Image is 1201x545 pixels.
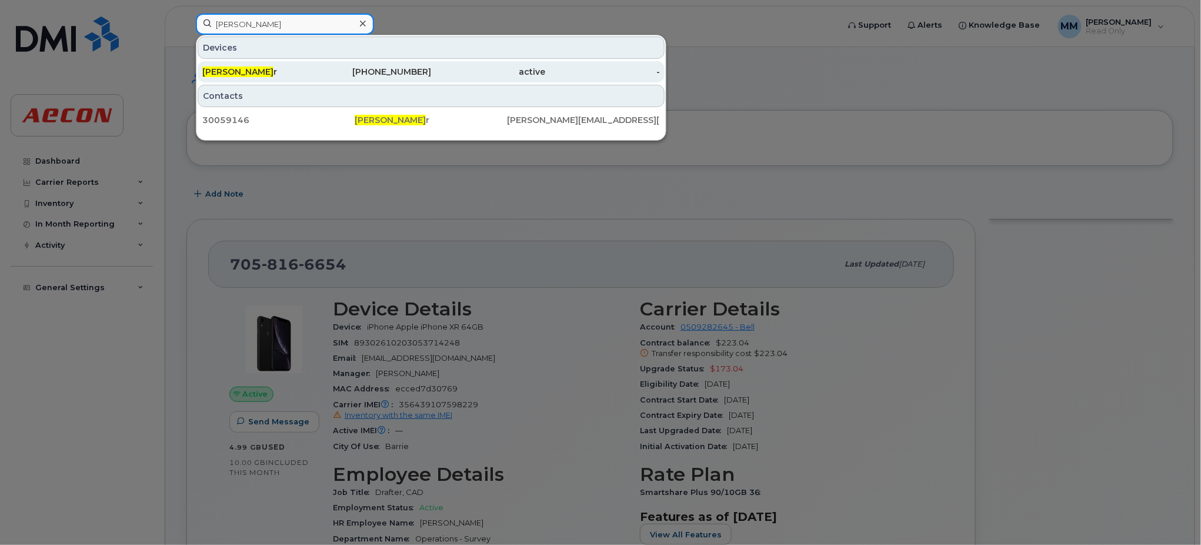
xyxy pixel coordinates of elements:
div: 30059146 [202,114,355,126]
a: [PERSON_NAME]r[PHONE_NUMBER]active- [198,61,665,82]
div: active [431,66,546,78]
div: r [355,114,507,126]
span: [PERSON_NAME] [355,115,426,125]
a: 30059146[PERSON_NAME]r[PERSON_NAME][EMAIL_ADDRESS][DOMAIN_NAME] [198,109,665,131]
span: [PERSON_NAME] [202,67,273,77]
div: - [546,66,660,78]
div: r [202,66,317,78]
div: [PERSON_NAME][EMAIL_ADDRESS][DOMAIN_NAME] [508,114,660,126]
div: Contacts [198,85,665,107]
div: [PHONE_NUMBER] [317,66,432,78]
div: Devices [198,36,665,59]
